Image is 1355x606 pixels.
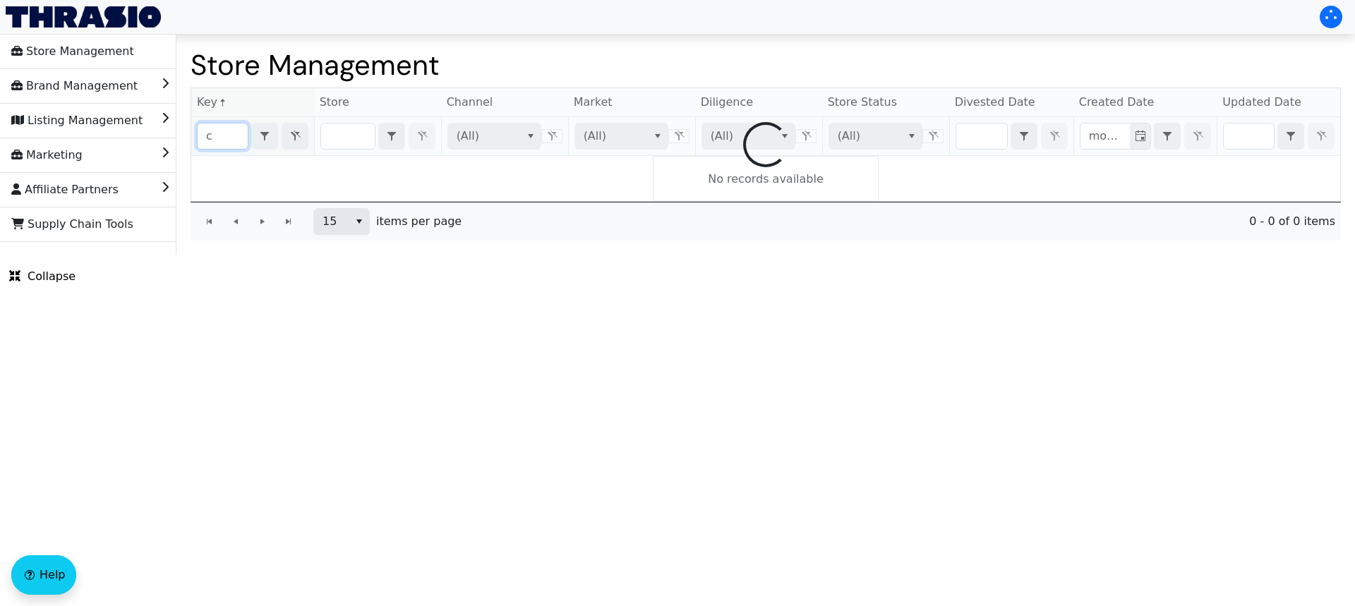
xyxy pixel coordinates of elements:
[11,109,143,132] span: Listing Management
[11,213,133,236] span: Supply Chain Tools
[473,213,1335,230] span: 0 - 0 of 0 items
[11,555,76,595] button: Help floatingactionbutton
[349,209,369,234] button: select
[11,178,119,201] span: Affiliate Partners
[9,268,76,285] span: Collapse
[313,208,370,235] span: Page size
[40,566,65,583] span: Help
[11,144,83,166] span: Marketing
[191,48,1341,82] h1: Store Management
[376,213,462,230] span: items per page
[11,75,138,97] span: Brand Management
[6,6,161,28] img: Thrasio Logo
[191,202,1341,241] div: Page 1 of 0
[11,40,134,63] span: Store Management
[653,156,879,201] div: No records available
[323,213,340,230] span: 15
